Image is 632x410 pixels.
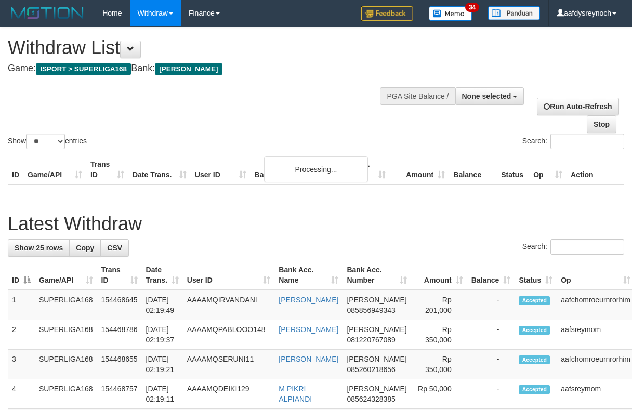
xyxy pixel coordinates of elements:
[411,320,467,350] td: Rp 350,000
[128,155,191,184] th: Date Trans.
[155,63,222,75] span: [PERSON_NAME]
[8,320,35,350] td: 2
[347,325,406,334] span: [PERSON_NAME]
[35,320,97,350] td: SUPERLIGA168
[488,6,540,20] img: panduan.png
[35,350,97,379] td: SUPERLIGA168
[26,134,65,149] select: Showentries
[467,290,515,320] td: -
[347,365,395,374] span: Copy 085260218656 to clipboard
[390,155,449,184] th: Amount
[587,115,616,133] a: Stop
[15,244,63,252] span: Show 25 rows
[567,155,624,184] th: Action
[347,395,395,403] span: Copy 085624328385 to clipboard
[462,92,511,100] span: None selected
[8,155,23,184] th: ID
[183,260,275,290] th: User ID: activate to sort column ascending
[467,320,515,350] td: -
[107,244,122,252] span: CSV
[343,260,411,290] th: Bank Acc. Number: activate to sort column ascending
[97,379,142,409] td: 154468757
[279,296,338,304] a: [PERSON_NAME]
[142,260,183,290] th: Date Trans.: activate to sort column ascending
[537,98,618,115] a: Run Auto-Refresh
[380,87,455,105] div: PGA Site Balance /
[279,355,338,363] a: [PERSON_NAME]
[467,260,515,290] th: Balance: activate to sort column ascending
[515,260,557,290] th: Status: activate to sort column ascending
[8,239,70,257] a: Show 25 rows
[429,6,472,21] img: Button%20Memo.svg
[274,260,343,290] th: Bank Acc. Name: activate to sort column ascending
[519,385,550,394] span: Accepted
[347,296,406,304] span: [PERSON_NAME]
[183,350,275,379] td: AAAAMQSERUNI11
[347,355,406,363] span: [PERSON_NAME]
[411,350,467,379] td: Rp 350,000
[69,239,101,257] a: Copy
[331,155,390,184] th: Bank Acc. Number
[97,260,142,290] th: Trans ID: activate to sort column ascending
[76,244,94,252] span: Copy
[347,336,395,344] span: Copy 081220767089 to clipboard
[86,155,128,184] th: Trans ID
[8,379,35,409] td: 4
[191,155,251,184] th: User ID
[361,6,413,21] img: Feedback.jpg
[8,260,35,290] th: ID: activate to sort column descending
[8,290,35,320] td: 1
[8,5,87,21] img: MOTION_logo.png
[522,134,624,149] label: Search:
[529,155,567,184] th: Op
[23,155,86,184] th: Game/API
[8,350,35,379] td: 3
[449,155,497,184] th: Balance
[36,63,131,75] span: ISPORT > SUPERLIGA168
[35,379,97,409] td: SUPERLIGA168
[467,350,515,379] td: -
[142,320,183,350] td: [DATE] 02:19:37
[264,156,368,182] div: Processing...
[142,290,183,320] td: [DATE] 02:19:49
[550,134,624,149] input: Search:
[35,290,97,320] td: SUPERLIGA168
[519,296,550,305] span: Accepted
[497,155,529,184] th: Status
[97,320,142,350] td: 154468786
[100,239,129,257] a: CSV
[465,3,479,12] span: 34
[347,385,406,393] span: [PERSON_NAME]
[411,379,467,409] td: Rp 50,000
[279,385,312,403] a: M PIKRI ALPIANDI
[522,239,624,255] label: Search:
[35,260,97,290] th: Game/API: activate to sort column ascending
[97,290,142,320] td: 154468645
[411,260,467,290] th: Amount: activate to sort column ascending
[467,379,515,409] td: -
[8,63,411,74] h4: Game: Bank:
[251,155,331,184] th: Bank Acc. Name
[8,37,411,58] h1: Withdraw List
[411,290,467,320] td: Rp 201,000
[455,87,524,105] button: None selected
[8,214,624,234] h1: Latest Withdraw
[519,355,550,364] span: Accepted
[183,320,275,350] td: AAAAMQPABLOOO148
[279,325,338,334] a: [PERSON_NAME]
[97,350,142,379] td: 154468655
[142,379,183,409] td: [DATE] 02:19:11
[550,239,624,255] input: Search:
[183,379,275,409] td: AAAAMQDEIKI129
[142,350,183,379] td: [DATE] 02:19:21
[519,326,550,335] span: Accepted
[183,290,275,320] td: AAAAMQIRVANDANI
[8,134,87,149] label: Show entries
[347,306,395,314] span: Copy 085856949343 to clipboard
